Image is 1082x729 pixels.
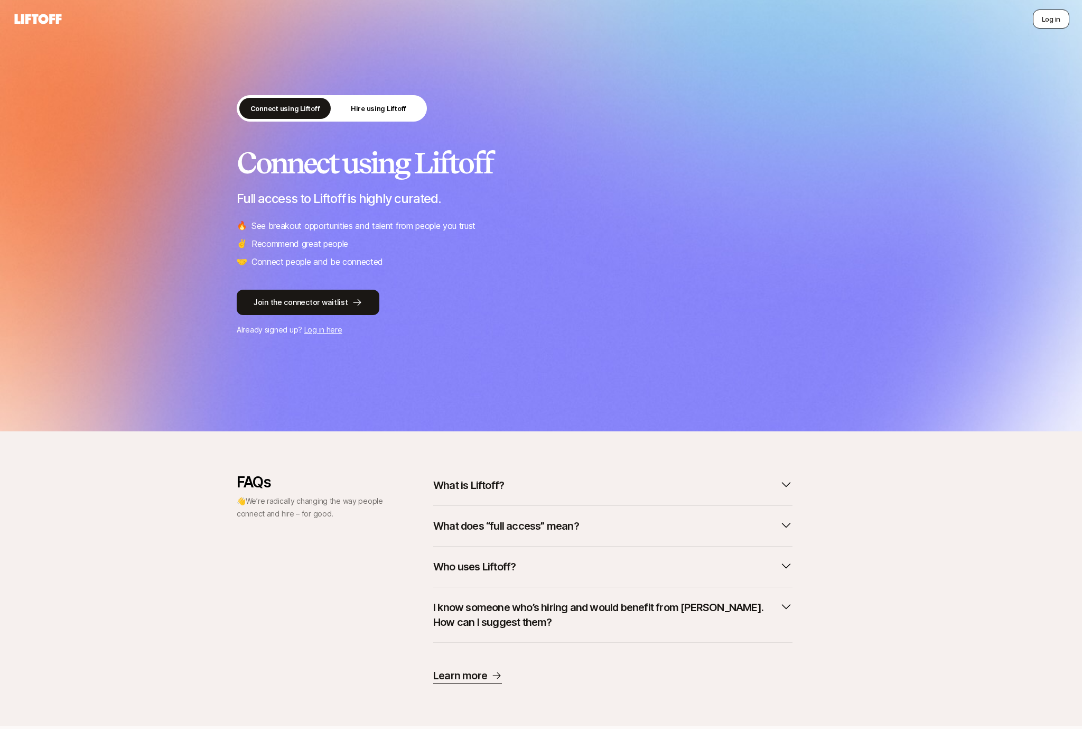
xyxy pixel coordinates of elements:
button: What is Liftoff? [433,474,792,497]
button: Join the connector waitlist [237,290,379,315]
p: Recommend great people [251,237,348,251]
p: Connect people and be connected [251,255,383,269]
p: I know someone who’s hiring and would benefit from [PERSON_NAME]. How can I suggest them? [433,600,776,630]
p: Learn more [433,668,487,683]
p: What does “full access” mean? [433,519,579,533]
p: See breakout opportunities and talent from people you trust [251,219,475,233]
p: Connect using Liftoff [250,103,320,114]
span: We’re radically changing the way people connect and hire – for good. [237,496,383,518]
p: What is Liftoff? [433,478,504,493]
p: Already signed up? [237,324,845,336]
span: 🤝 [237,255,247,269]
p: FAQs [237,474,385,491]
span: ✌️ [237,237,247,251]
span: 🔥 [237,219,247,233]
button: Who uses Liftoff? [433,555,792,578]
a: Join the connector waitlist [237,290,845,315]
p: Full access to Liftoff is highly curated. [237,191,845,206]
p: 👋 [237,495,385,520]
a: Log in here [304,325,342,334]
p: Who uses Liftoff? [433,559,516,574]
button: What does “full access” mean? [433,514,792,538]
button: I know someone who’s hiring and would benefit from [PERSON_NAME]. How can I suggest them? [433,596,792,634]
p: Hire using Liftoff [351,103,406,114]
button: Log in [1033,10,1069,29]
a: Learn more [433,668,502,684]
h2: Connect using Liftoff [237,147,845,179]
